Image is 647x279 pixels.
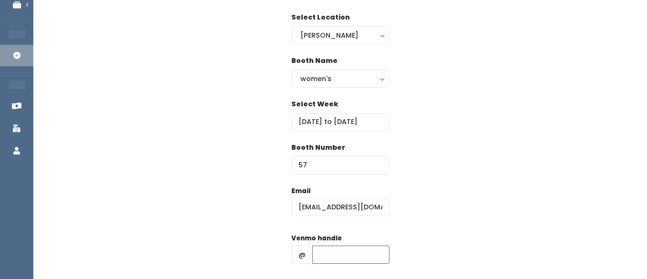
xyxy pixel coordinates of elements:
[291,198,389,216] input: @ .
[291,99,338,109] label: Select Week
[291,56,338,66] label: Booth Name
[291,70,389,88] button: women's
[291,26,389,44] button: [PERSON_NAME]
[291,143,345,153] label: Booth Number
[300,30,380,41] div: [PERSON_NAME]
[291,12,350,22] label: Select Location
[300,73,380,84] div: women's
[291,156,389,175] input: Booth Number
[291,234,342,243] label: Venmo handle
[291,186,310,196] label: Email
[291,246,313,264] span: @
[291,113,389,131] input: Select week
